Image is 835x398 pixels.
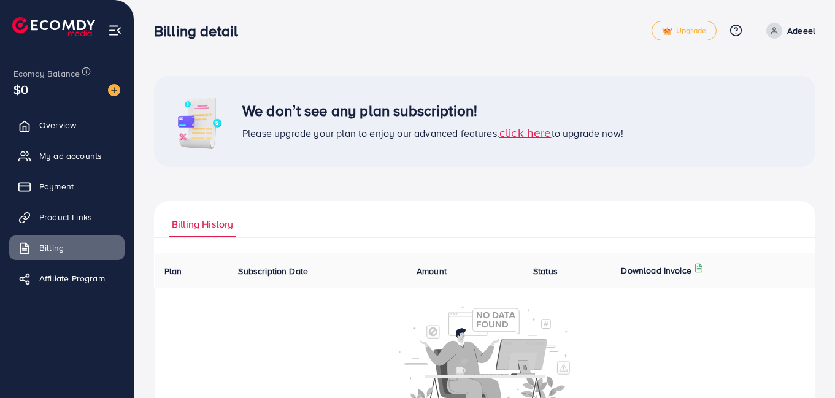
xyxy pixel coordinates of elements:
span: My ad accounts [39,150,102,162]
span: $0 [13,80,28,98]
iframe: Chat [783,343,826,389]
a: Overview [9,113,125,137]
span: Please upgrade your plan to enjoy our advanced features. to upgrade now! [242,126,623,140]
a: tickUpgrade [652,21,717,40]
span: Upgrade [662,26,706,36]
a: Payment [9,174,125,199]
a: Affiliate Program [9,266,125,291]
span: Plan [164,265,182,277]
span: click here [499,124,552,140]
p: Adeeel [787,23,815,38]
a: Billing [9,235,125,260]
span: Payment [39,180,74,193]
span: Status [533,265,558,277]
img: image [108,84,120,96]
span: Affiliate Program [39,272,105,285]
span: Product Links [39,211,92,223]
span: Subscription Date [238,265,308,277]
span: Amount [417,265,447,277]
h3: Billing detail [154,22,248,40]
span: Ecomdy Balance [13,67,80,80]
img: image [169,91,230,152]
span: Billing [39,242,64,254]
a: Product Links [9,205,125,229]
span: Billing History [172,217,233,231]
img: logo [12,17,95,36]
img: tick [662,27,672,36]
p: Download Invoice [621,263,691,278]
h3: We don’t see any plan subscription! [242,102,623,120]
img: menu [108,23,122,37]
a: My ad accounts [9,144,125,168]
span: Overview [39,119,76,131]
a: Adeeel [761,23,815,39]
